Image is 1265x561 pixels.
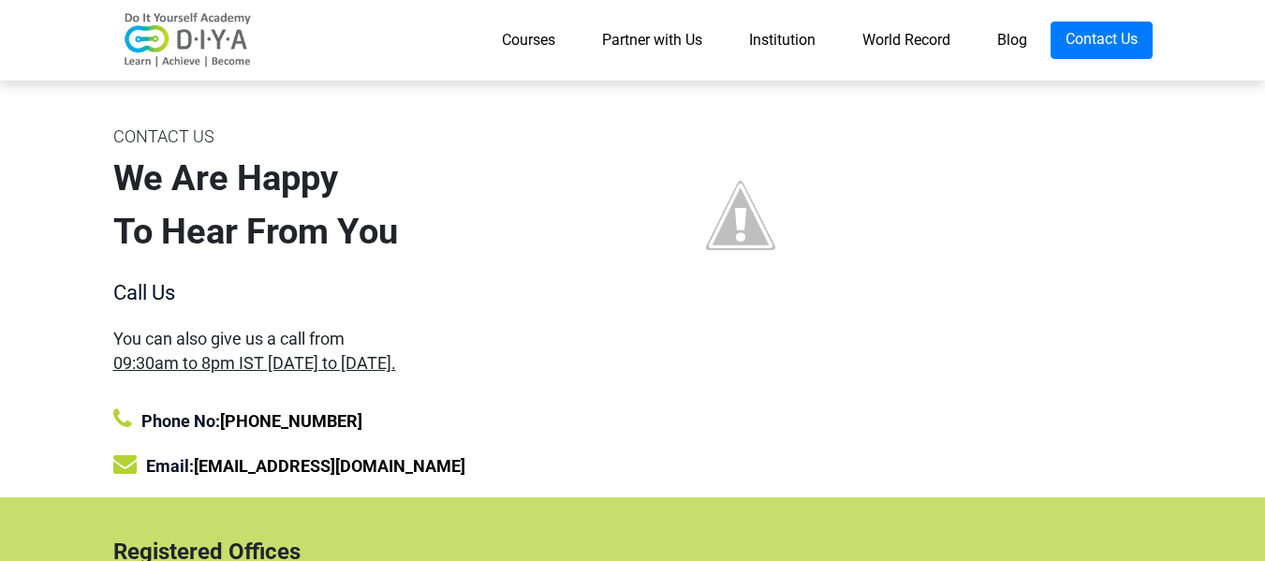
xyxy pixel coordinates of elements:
a: Blog [974,22,1051,59]
a: Contact Us [1051,22,1153,59]
div: Call Us [113,277,619,308]
a: Partner with Us [579,22,726,59]
div: You can also give us a call from [113,327,619,374]
div: CONTACT US [113,122,619,152]
a: [PHONE_NUMBER] [220,411,362,431]
div: Phone No: [113,407,619,434]
a: World Record [839,22,974,59]
span: 09:30am to 8pm IST [DATE] to [DATE]. [113,353,396,373]
a: Courses [478,22,579,59]
div: Email: [113,452,619,479]
img: contact%2Bus%2Bimage.jpg [647,122,834,309]
a: Institution [726,22,839,59]
img: logo-v2.png [113,12,263,68]
a: [EMAIL_ADDRESS][DOMAIN_NAME] [194,456,465,476]
div: We Are Happy To Hear From You [113,152,619,258]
